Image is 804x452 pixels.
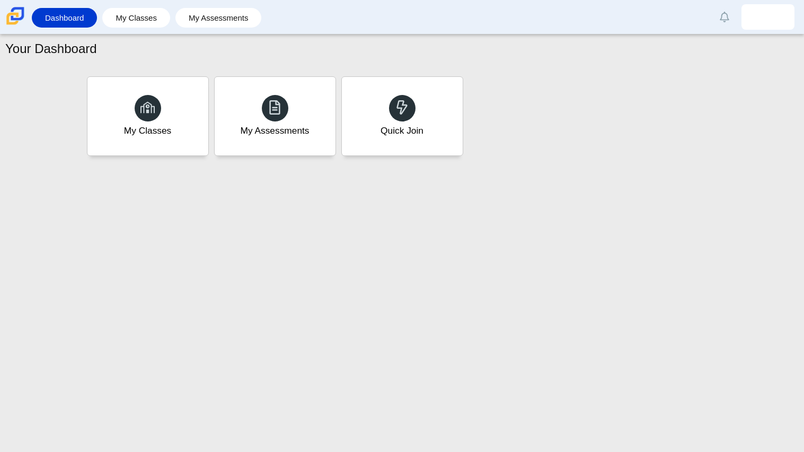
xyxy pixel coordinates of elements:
[759,8,776,25] img: joshua.lozano.Vpee5a
[341,76,463,156] a: Quick Join
[214,76,336,156] a: My Assessments
[124,124,172,137] div: My Classes
[241,124,310,137] div: My Assessments
[87,76,209,156] a: My Classes
[741,4,794,30] a: joshua.lozano.Vpee5a
[381,124,423,137] div: Quick Join
[5,40,97,58] h1: Your Dashboard
[4,5,26,27] img: Carmen School of Science & Technology
[37,8,92,28] a: Dashboard
[4,20,26,29] a: Carmen School of Science & Technology
[108,8,165,28] a: My Classes
[713,5,736,29] a: Alerts
[181,8,257,28] a: My Assessments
